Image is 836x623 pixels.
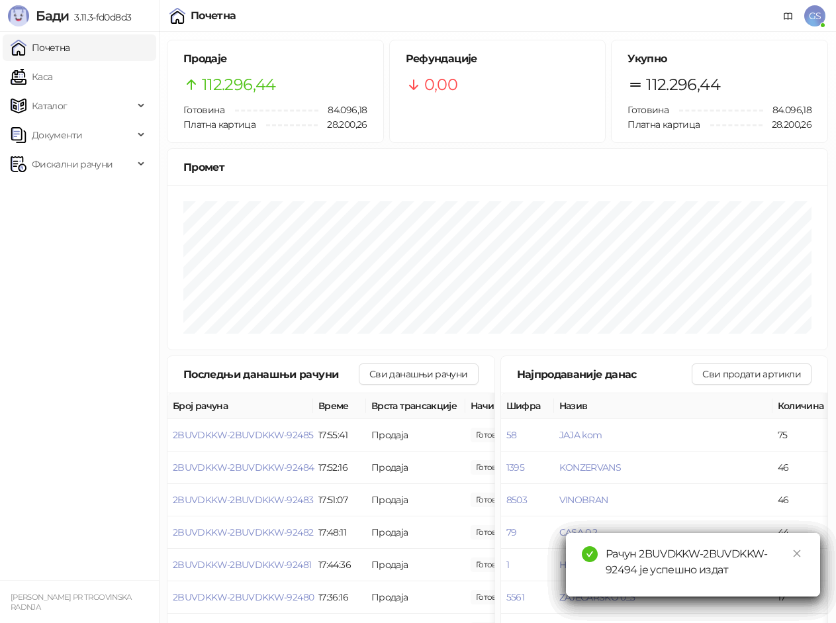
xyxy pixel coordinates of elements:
[778,5,799,26] a: Документација
[366,419,465,452] td: Продаја
[517,366,692,383] div: Најпродаваније данас
[627,104,669,116] span: Готовина
[173,591,314,603] button: 2BUVDKKW-2BUVDKKW-92480
[69,11,131,23] span: 3.11.3-fd0d8d3
[366,516,465,549] td: Продаја
[11,34,70,61] a: Почетна
[313,549,366,581] td: 17:44:36
[804,5,825,26] span: GS
[471,428,516,442] span: 212,90
[313,516,366,549] td: 17:48:11
[506,526,517,538] button: 79
[471,493,516,507] span: 860,00
[366,581,465,614] td: Продаја
[359,363,478,385] button: Сви данашњи рачуни
[772,393,832,419] th: Количина
[471,525,516,540] span: 243,75
[763,117,812,132] span: 28.200,26
[183,119,255,130] span: Платна картица
[32,151,113,177] span: Фискални рачуни
[32,93,68,119] span: Каталог
[313,452,366,484] td: 17:52:16
[318,103,367,117] span: 84.096,18
[646,72,720,97] span: 112.296,44
[559,591,635,603] button: ZAJECARSKO 0_5
[11,593,132,612] small: [PERSON_NAME] PR TRGOVINSKA RADNJA
[11,64,52,90] a: Каса
[424,72,457,97] span: 0,00
[792,549,802,558] span: close
[173,461,314,473] button: 2BUVDKKW-2BUVDKKW-92484
[506,429,517,441] button: 58
[318,117,367,132] span: 28.200,26
[366,484,465,516] td: Продаја
[506,461,524,473] button: 1395
[559,494,608,506] button: VINOBRAN
[506,591,524,603] button: 5561
[313,484,366,516] td: 17:51:07
[366,549,465,581] td: Продаја
[173,494,313,506] button: 2BUVDKKW-2BUVDKKW-92483
[8,5,29,26] img: Logo
[471,590,516,604] span: 725,00
[471,460,516,475] span: 250,00
[582,546,598,562] span: check-circle
[183,104,224,116] span: Готовина
[772,419,832,452] td: 75
[790,546,804,561] a: Close
[366,393,465,419] th: Врста трансакције
[559,559,631,571] button: HLEBKARANJAC
[506,559,509,571] button: 1
[471,557,516,572] span: 115,00
[772,516,832,549] td: 44
[366,452,465,484] td: Продаја
[559,461,622,473] button: KONZERVANS
[183,159,812,175] div: Промет
[183,51,367,67] h5: Продаје
[465,393,598,419] th: Начини плаћања
[692,363,812,385] button: Сви продати артикли
[606,546,804,578] div: Рачун 2BUVDKKW-2BUVDKKW-92494 је успешно издат
[167,393,313,419] th: Број рачуна
[173,429,313,441] button: 2BUVDKKW-2BUVDKKW-92485
[36,8,69,24] span: Бади
[183,366,359,383] div: Последњи данашњи рачуни
[173,526,313,538] button: 2BUVDKKW-2BUVDKKW-92482
[32,122,82,148] span: Документи
[559,526,598,538] button: CASA 0,2
[506,494,527,506] button: 8503
[313,393,366,419] th: Време
[313,419,366,452] td: 17:55:41
[627,119,700,130] span: Платна картица
[406,51,590,67] h5: Рефундације
[554,393,772,419] th: Назив
[772,452,832,484] td: 46
[772,484,832,516] td: 46
[763,103,812,117] span: 84.096,18
[501,393,554,419] th: Шифра
[191,11,236,21] div: Почетна
[313,581,366,614] td: 17:36:16
[627,51,812,67] h5: Укупно
[559,429,602,441] button: JAJA kom
[202,72,276,97] span: 112.296,44
[173,559,311,571] button: 2BUVDKKW-2BUVDKKW-92481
